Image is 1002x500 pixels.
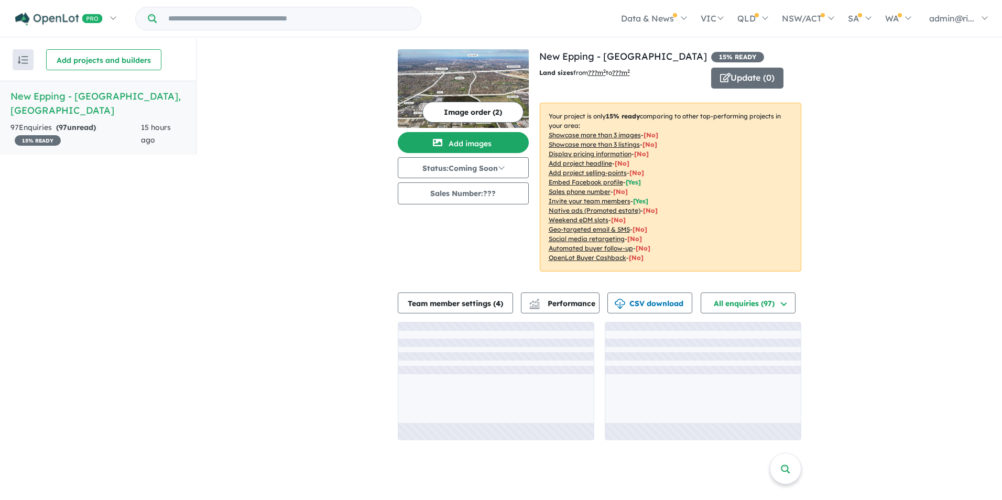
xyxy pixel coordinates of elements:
input: Try estate name, suburb, builder or developer [159,7,419,30]
button: CSV download [607,292,692,313]
button: Sales Number:??? [398,182,529,204]
u: Showcase more than 3 listings [549,140,640,148]
span: admin@ri... [929,13,974,24]
u: Embed Facebook profile [549,178,623,186]
p: Your project is only comparing to other top-performing projects in your area: - - - - - - - - - -... [540,103,801,271]
span: [ No ] [629,169,644,177]
u: Showcase more than 3 images [549,131,641,139]
u: Sales phone number [549,188,611,195]
u: Weekend eDM slots [549,216,608,224]
b: 15 % ready [606,112,640,120]
span: [ No ] [644,131,658,139]
span: [No] [643,206,658,214]
b: Land sizes [539,69,573,77]
h5: New Epping - [GEOGRAPHIC_DATA] , [GEOGRAPHIC_DATA] [10,89,186,117]
img: New Epping - Epping [398,49,529,128]
button: Team member settings (4) [398,292,513,313]
span: [ Yes ] [633,197,648,205]
u: Geo-targeted email & SMS [549,225,630,233]
strong: ( unread) [56,123,96,132]
span: 97 [59,123,67,132]
button: Image order (2) [422,102,524,123]
button: All enquiries (97) [701,292,796,313]
span: 15 % READY [15,135,61,146]
span: [No] [636,244,650,252]
u: Native ads (Promoted estate) [549,206,640,214]
u: Automated buyer follow-up [549,244,633,252]
span: to [606,69,630,77]
button: Add images [398,132,529,153]
span: 15 % READY [711,52,764,62]
span: Performance [531,299,595,308]
u: Add project headline [549,159,612,167]
p: from [539,68,703,78]
sup: 2 [627,68,630,74]
img: download icon [615,299,625,309]
img: Openlot PRO Logo White [15,13,103,26]
button: Update (0) [711,68,783,89]
span: [ Yes ] [626,178,641,186]
button: Status:Coming Soon [398,157,529,178]
u: Add project selling-points [549,169,627,177]
span: [No] [627,235,642,243]
u: OpenLot Buyer Cashback [549,254,626,262]
span: [ No ] [613,188,628,195]
u: ???m [612,69,630,77]
span: [ No ] [634,150,649,158]
span: 4 [496,299,500,308]
u: Social media retargeting [549,235,625,243]
a: New Epping - [GEOGRAPHIC_DATA] [539,50,707,62]
sup: 2 [603,68,606,74]
u: ??? m [588,69,606,77]
img: line-chart.svg [529,299,539,305]
span: [No] [611,216,626,224]
span: 15 hours ago [141,123,171,145]
button: Add projects and builders [46,49,161,70]
u: Invite your team members [549,197,630,205]
span: [ No ] [642,140,657,148]
img: sort.svg [18,56,28,64]
button: Performance [521,292,600,313]
img: bar-chart.svg [529,302,540,309]
span: [No] [633,225,647,233]
span: [ No ] [615,159,629,167]
div: 97 Enquir ies [10,122,141,147]
span: [No] [629,254,644,262]
u: Display pricing information [549,150,631,158]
